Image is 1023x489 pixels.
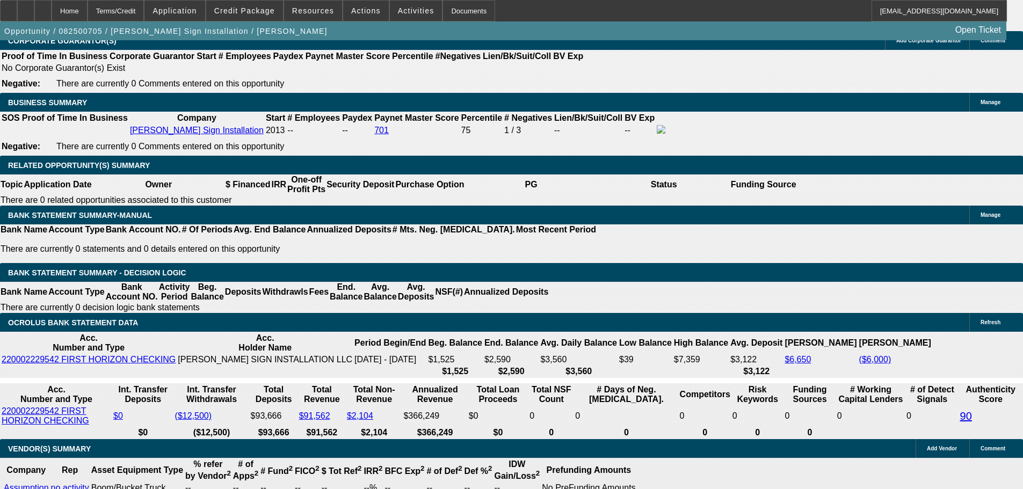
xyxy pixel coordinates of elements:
b: Negative: [2,79,40,88]
div: 1 / 3 [504,126,552,135]
td: $2,590 [484,354,539,365]
b: Lien/Bk/Suit/Coll [483,52,551,61]
th: 0 [679,427,731,438]
th: $2,590 [484,366,539,377]
td: $3,560 [540,354,618,365]
th: Total Loan Proceeds [468,384,528,405]
th: Beg. Balance [427,333,482,353]
span: OCROLUS BANK STATEMENT DATA [8,318,138,327]
th: Acc. Holder Name [177,333,353,353]
th: Bank Account NO. [105,224,182,235]
b: # Employees [219,52,271,61]
a: $2,104 [347,411,373,420]
th: Status [598,174,730,195]
th: Purchase Option [395,174,465,195]
b: # Employees [287,113,340,122]
td: [PERSON_NAME] SIGN INSTALLATION LLC [177,354,353,365]
th: Proof of Time In Business [21,113,128,123]
th: 0 [575,427,678,438]
b: Asset Equipment Type [91,465,183,475]
th: Sum of the Total NSF Count and Total Overdraft Fee Count from Ocrolus [529,384,574,405]
b: Rep [62,465,78,475]
th: End. Balance [484,333,539,353]
sup: 2 [255,469,258,477]
button: Credit Package [206,1,283,21]
b: # Fund [260,466,293,476]
th: Authenticity Score [960,384,1022,405]
th: $2,104 [346,427,402,438]
sup: 2 [420,464,424,472]
th: Avg. Deposits [397,282,435,302]
div: $366,249 [403,411,466,421]
th: 0 [732,427,783,438]
b: Percentile [461,113,502,122]
th: $ Financed [225,174,271,195]
th: ($12,500) [175,427,249,438]
sup: 2 [358,464,361,472]
th: Avg. Daily Balance [540,333,618,353]
th: $0 [468,427,528,438]
th: Fees [309,282,329,302]
span: There are currently 0 Comments entered on this opportunity [56,142,284,151]
a: [PERSON_NAME] Sign Installation [130,126,264,135]
a: 220002229542 FIRST HORIZON CHECKING [2,355,176,364]
td: $7,359 [673,354,729,365]
b: Corporate Guarantor [110,52,194,61]
td: $93,666 [250,406,298,426]
span: There are currently 0 Comments entered on this opportunity [56,79,284,88]
b: $ Tot Ref [322,466,362,476]
span: Refresh [981,319,1000,325]
span: Credit Package [214,6,275,15]
td: 0 [679,406,731,426]
td: $3,122 [730,354,783,365]
span: Manage [981,212,1000,218]
th: Total Non-Revenue [346,384,402,405]
span: -- [287,126,293,135]
th: Avg. Deposit [730,333,783,353]
span: Manage [981,99,1000,105]
b: Start [266,113,285,122]
span: BUSINESS SUMMARY [8,98,87,107]
button: Resources [284,1,342,21]
a: $91,562 [299,411,330,420]
a: $0 [113,411,123,420]
th: Security Deposit [326,174,395,195]
a: 220002229542 FIRST HORIZON CHECKING [2,406,89,425]
th: One-off Profit Pts [287,174,326,195]
td: 2013 [265,125,286,136]
th: $366,249 [403,427,467,438]
th: 0 [784,427,835,438]
th: Acc. Number and Type [1,384,112,405]
b: # of Apps [233,459,258,480]
b: Paynet Master Score [374,113,459,122]
th: Int. Transfer Deposits [113,384,173,405]
th: End. Balance [329,282,363,302]
th: 0 [529,427,574,438]
a: 701 [374,126,389,135]
sup: 2 [488,464,492,472]
th: Withdrawls [262,282,308,302]
span: Resources [292,6,334,15]
button: Activities [390,1,442,21]
th: Account Type [48,282,105,302]
b: Negative: [2,142,40,151]
th: $0 [113,427,173,438]
td: 0 [784,406,835,426]
td: $0 [468,406,528,426]
td: -- [624,125,655,136]
a: $6,650 [785,355,811,364]
b: Company [6,465,46,475]
th: # Of Periods [182,224,233,235]
sup: 2 [289,464,293,472]
a: ($12,500) [175,411,212,420]
b: Paydex [342,113,372,122]
b: IDW Gain/Loss [494,459,540,480]
th: # Mts. Neg. [MEDICAL_DATA]. [392,224,516,235]
b: # of Def [427,466,462,476]
span: RELATED OPPORTUNITY(S) SUMMARY [8,161,150,170]
td: 0 [575,406,678,426]
a: ($6,000) [859,355,891,364]
span: Activities [398,6,434,15]
th: # Working Capital Lenders [837,384,905,405]
img: facebook-icon.png [657,125,665,134]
